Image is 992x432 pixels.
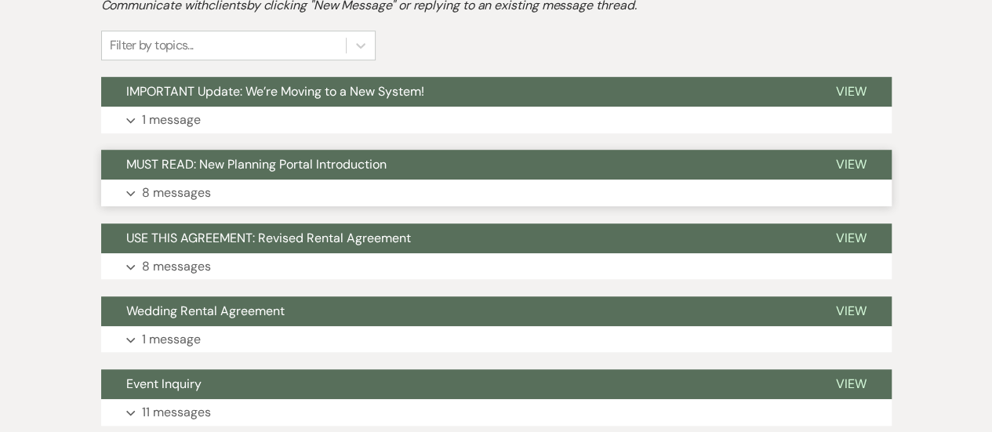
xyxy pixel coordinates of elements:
[811,296,892,326] button: View
[101,107,892,133] button: 1 message
[101,399,892,426] button: 11 messages
[836,303,867,319] span: View
[101,253,892,280] button: 8 messages
[101,150,811,180] button: MUST READ: New Planning Portal Introduction
[811,77,892,107] button: View
[836,376,867,392] span: View
[811,223,892,253] button: View
[101,326,892,353] button: 1 message
[811,369,892,399] button: View
[101,369,811,399] button: Event Inquiry
[126,230,411,246] span: USE THIS AGREEMENT: Revised Rental Agreement
[142,183,211,203] p: 8 messages
[142,256,211,277] p: 8 messages
[836,83,867,100] span: View
[126,376,202,392] span: Event Inquiry
[126,303,285,319] span: Wedding Rental Agreement
[101,223,811,253] button: USE THIS AGREEMENT: Revised Rental Agreement
[142,329,201,350] p: 1 message
[142,402,211,423] p: 11 messages
[101,77,811,107] button: IMPORTANT Update: We’re Moving to a New System!
[142,110,201,130] p: 1 message
[836,156,867,172] span: View
[101,296,811,326] button: Wedding Rental Agreement
[126,83,424,100] span: IMPORTANT Update: We’re Moving to a New System!
[811,150,892,180] button: View
[836,230,867,246] span: View
[101,180,892,206] button: 8 messages
[110,36,194,55] div: Filter by topics...
[126,156,387,172] span: MUST READ: New Planning Portal Introduction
